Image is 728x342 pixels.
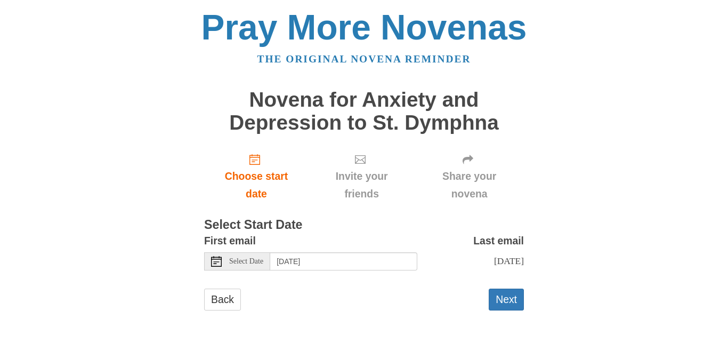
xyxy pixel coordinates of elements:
[309,145,415,208] div: Click "Next" to confirm your start date first.
[415,145,524,208] div: Click "Next" to confirm your start date first.
[204,145,309,208] a: Choose start date
[257,53,471,65] a: The original novena reminder
[204,232,256,250] label: First email
[204,89,524,134] h1: Novena for Anxiety and Depression to St. Dymphna
[204,218,524,232] h3: Select Start Date
[489,289,524,311] button: Next
[201,7,527,47] a: Pray More Novenas
[215,168,298,203] span: Choose start date
[425,168,513,203] span: Share your novena
[319,168,404,203] span: Invite your friends
[229,258,263,265] span: Select Date
[204,289,241,311] a: Back
[494,256,524,266] span: [DATE]
[473,232,524,250] label: Last email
